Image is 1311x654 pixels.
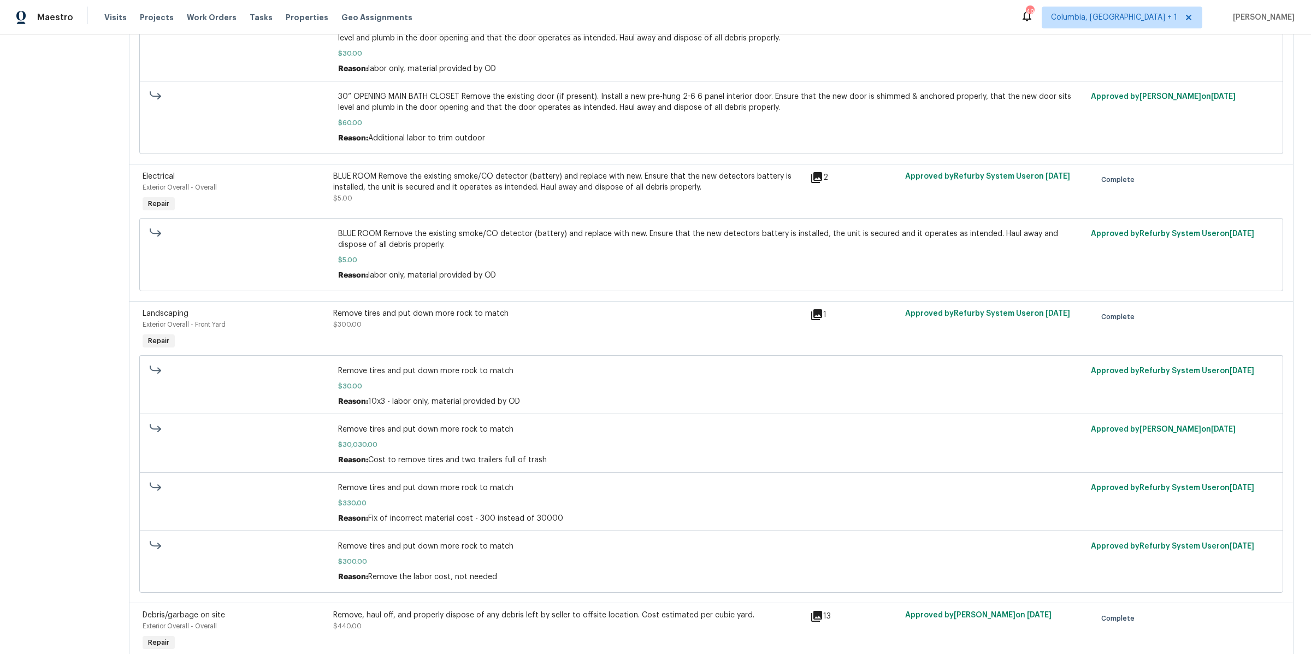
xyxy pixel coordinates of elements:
[905,310,1070,317] span: Approved by Refurby System User on
[338,228,1085,250] span: BLUE ROOM Remove the existing smoke/CO detector (battery) and replace with new. Ensure that the n...
[341,12,412,23] span: Geo Assignments
[338,515,368,522] span: Reason:
[333,195,352,202] span: $5.00
[144,198,174,209] span: Repair
[1101,613,1139,624] span: Complete
[143,173,175,180] span: Electrical
[1211,93,1236,101] span: [DATE]
[368,573,497,581] span: Remove the labor cost, not needed
[1091,484,1254,492] span: Approved by Refurby System User on
[1046,173,1070,180] span: [DATE]
[338,398,368,405] span: Reason:
[338,117,1085,128] span: $60.00
[338,573,368,581] span: Reason:
[143,310,188,317] span: Landscaping
[338,498,1085,509] span: $330.00
[905,611,1052,619] span: Approved by [PERSON_NAME] on
[338,255,1085,266] span: $5.00
[1211,426,1236,433] span: [DATE]
[286,12,328,23] span: Properties
[143,611,225,619] span: Debris/garbage on site
[338,366,1085,376] span: Remove tires and put down more rock to match
[905,173,1070,180] span: Approved by Refurby System User on
[1229,12,1295,23] span: [PERSON_NAME]
[333,623,362,629] span: $440.00
[338,381,1085,392] span: $30.00
[144,637,174,648] span: Repair
[1027,611,1052,619] span: [DATE]
[338,48,1085,59] span: $30.00
[1091,426,1236,433] span: Approved by [PERSON_NAME] on
[368,515,563,522] span: Fix of incorrect material cost - 300 instead of 30000
[187,12,237,23] span: Work Orders
[1101,174,1139,185] span: Complete
[368,134,485,142] span: Additional labor to trim outdoor
[144,335,174,346] span: Repair
[143,184,217,191] span: Exterior Overall - Overall
[143,623,217,629] span: Exterior Overall - Overall
[104,12,127,23] span: Visits
[338,456,368,464] span: Reason:
[1230,230,1254,238] span: [DATE]
[368,398,520,405] span: 10x3 - labor only, material provided by OD
[338,134,368,142] span: Reason:
[333,308,804,319] div: Remove tires and put down more rock to match
[1101,311,1139,322] span: Complete
[1051,12,1177,23] span: Columbia, [GEOGRAPHIC_DATA] + 1
[143,321,226,328] span: Exterior Overall - Front Yard
[1091,93,1236,101] span: Approved by [PERSON_NAME] on
[37,12,73,23] span: Maestro
[338,65,368,73] span: Reason:
[810,171,899,184] div: 2
[338,439,1085,450] span: $30,030.00
[338,482,1085,493] span: Remove tires and put down more rock to match
[140,12,174,23] span: Projects
[368,272,496,279] span: labor only, material provided by OD
[1230,484,1254,492] span: [DATE]
[368,456,547,464] span: Cost to remove tires and two trailers full of trash
[250,14,273,21] span: Tasks
[333,171,804,193] div: BLUE ROOM Remove the existing smoke/CO detector (battery) and replace with new. Ensure that the n...
[333,610,804,621] div: Remove, haul off, and properly dispose of any debris left by seller to offsite location. Cost est...
[1091,543,1254,550] span: Approved by Refurby System User on
[810,308,899,321] div: 1
[338,272,368,279] span: Reason:
[338,541,1085,552] span: Remove tires and put down more rock to match
[338,91,1085,113] span: 30” OPENING MAIN BATH CLOSET Remove the existing door (if present). Install a new pre-hung 2-6 6 ...
[810,610,899,623] div: 13
[1230,367,1254,375] span: [DATE]
[1091,230,1254,238] span: Approved by Refurby System User on
[338,424,1085,435] span: Remove tires and put down more rock to match
[1026,7,1034,17] div: 49
[368,65,496,73] span: labor only, material provided by OD
[338,556,1085,567] span: $300.00
[1046,310,1070,317] span: [DATE]
[1091,367,1254,375] span: Approved by Refurby System User on
[333,321,362,328] span: $300.00
[1230,543,1254,550] span: [DATE]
